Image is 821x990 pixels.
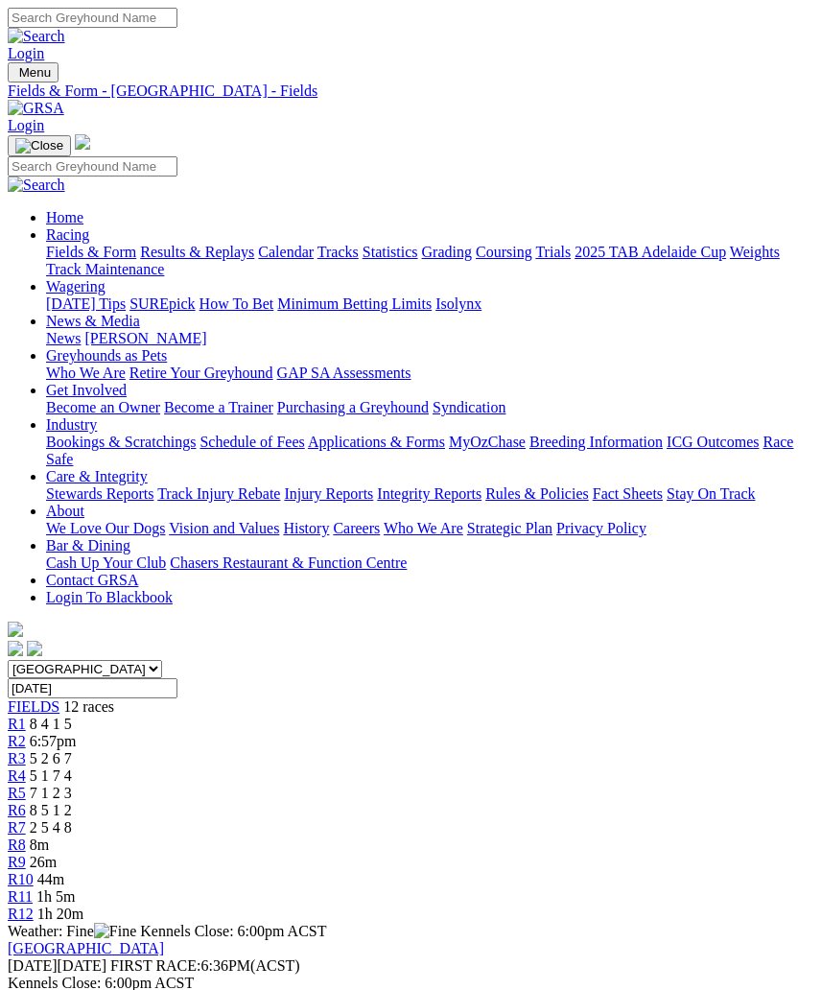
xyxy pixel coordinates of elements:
a: ICG Outcomes [667,434,759,450]
a: R8 [8,837,26,853]
a: Chasers Restaurant & Function Centre [170,554,407,571]
a: Fields & Form [46,244,136,260]
span: FIRST RACE: [110,957,200,974]
span: 7 1 2 3 [30,785,72,801]
a: R7 [8,819,26,836]
div: Get Involved [46,399,813,416]
a: Become an Owner [46,399,160,415]
span: Kennels Close: 6:00pm ACST [140,923,326,939]
a: R1 [8,716,26,732]
a: Become a Trainer [164,399,273,415]
img: logo-grsa-white.png [75,134,90,150]
a: Injury Reports [284,485,373,502]
div: Greyhounds as Pets [46,365,813,382]
span: 26m [30,854,57,870]
a: Coursing [476,244,532,260]
div: Bar & Dining [46,554,813,572]
input: Search [8,156,177,177]
a: Track Injury Rebate [157,485,280,502]
a: [DATE] Tips [46,295,126,312]
a: R10 [8,871,34,887]
a: R3 [8,750,26,766]
a: R9 [8,854,26,870]
a: 2025 TAB Adelaide Cup [575,244,726,260]
img: logo-grsa-white.png [8,622,23,637]
div: Care & Integrity [46,485,813,503]
div: News & Media [46,330,813,347]
a: Fact Sheets [593,485,663,502]
span: 12 races [63,698,114,715]
span: 1h 20m [37,906,83,922]
a: Purchasing a Greyhound [277,399,429,415]
img: Fine [94,923,136,940]
a: Home [46,209,83,225]
a: News & Media [46,313,140,329]
a: We Love Our Dogs [46,520,165,536]
a: Get Involved [46,382,127,398]
a: MyOzChase [449,434,526,450]
span: 5 1 7 4 [30,767,72,784]
span: 44m [37,871,64,887]
span: 8m [30,837,49,853]
a: Calendar [258,244,314,260]
a: Rules & Policies [485,485,589,502]
a: FIELDS [8,698,59,715]
div: Industry [46,434,813,468]
a: Contact GRSA [46,572,138,588]
a: Greyhounds as Pets [46,347,167,364]
img: facebook.svg [8,641,23,656]
a: Cash Up Your Club [46,554,166,571]
a: R11 [8,888,33,905]
a: SUREpick [129,295,195,312]
a: Who We Are [46,365,126,381]
a: Applications & Forms [308,434,445,450]
a: Vision and Values [169,520,279,536]
img: Search [8,177,65,194]
a: Trials [535,244,571,260]
span: Menu [19,65,51,80]
a: Strategic Plan [467,520,552,536]
a: Care & Integrity [46,468,148,484]
img: GRSA [8,100,64,117]
a: Tracks [317,244,359,260]
span: R4 [8,767,26,784]
a: Statistics [363,244,418,260]
a: Who We Are [384,520,463,536]
a: Racing [46,226,89,243]
a: Login [8,45,44,61]
a: Bar & Dining [46,537,130,554]
div: Racing [46,244,813,278]
div: Fields & Form - [GEOGRAPHIC_DATA] - Fields [8,82,813,100]
span: R6 [8,802,26,818]
a: Race Safe [46,434,793,467]
input: Select date [8,678,177,698]
span: 6:36PM(ACST) [110,957,300,974]
span: Weather: Fine [8,923,140,939]
a: GAP SA Assessments [277,365,411,381]
a: Breeding Information [529,434,663,450]
img: twitter.svg [27,641,42,656]
a: Minimum Betting Limits [277,295,432,312]
a: Bookings & Scratchings [46,434,196,450]
span: R5 [8,785,26,801]
input: Search [8,8,177,28]
a: Wagering [46,278,106,295]
span: [DATE] [8,957,58,974]
a: Stewards Reports [46,485,153,502]
a: [GEOGRAPHIC_DATA] [8,940,164,956]
a: Login To Blackbook [46,589,173,605]
span: 2 5 4 8 [30,819,72,836]
span: [DATE] [8,957,106,974]
a: Login [8,117,44,133]
a: History [283,520,329,536]
a: Privacy Policy [556,520,646,536]
span: 8 5 1 2 [30,802,72,818]
button: Toggle navigation [8,62,59,82]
